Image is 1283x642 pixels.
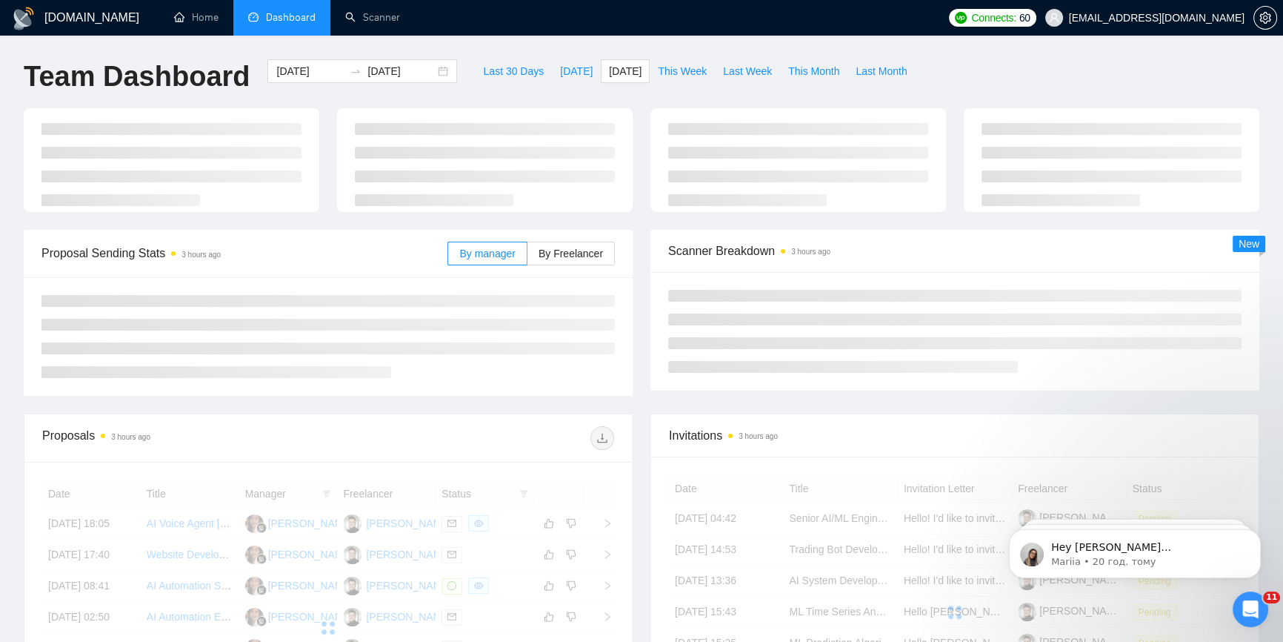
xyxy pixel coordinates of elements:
[658,63,707,79] span: This Week
[266,11,316,24] span: Dashboard
[539,248,603,259] span: By Freelancer
[847,59,915,83] button: Last Month
[669,426,1241,445] span: Invitations
[345,11,400,24] a: searchScanner
[609,63,641,79] span: [DATE]
[1254,12,1276,24] span: setting
[971,10,1016,26] span: Connects:
[181,251,221,259] time: 3 hours ago
[788,63,839,79] span: This Month
[64,43,251,246] span: Hey [PERSON_NAME][EMAIL_ADDRESS][DOMAIN_NAME], Looks like your Upwork agency LUNARIS ran out of c...
[475,59,552,83] button: Last 30 Days
[111,433,150,441] time: 3 hours ago
[668,242,1242,260] span: Scanner Breakdown
[350,65,361,77] span: to
[64,57,256,70] p: Message from Mariia, sent 20 год. тому
[41,244,447,262] span: Proposal Sending Stats
[955,12,967,24] img: upwork-logo.png
[1239,238,1259,250] span: New
[601,59,650,83] button: [DATE]
[1019,10,1030,26] span: 60
[350,65,361,77] span: swap-right
[856,63,907,79] span: Last Month
[723,63,772,79] span: Last Week
[715,59,780,83] button: Last Week
[24,59,250,94] h1: Team Dashboard
[560,63,593,79] span: [DATE]
[650,59,715,83] button: This Week
[248,12,259,22] span: dashboard
[739,432,778,440] time: 3 hours ago
[12,7,36,30] img: logo
[1049,13,1059,23] span: user
[780,59,847,83] button: This Month
[42,426,328,450] div: Proposals
[791,248,830,256] time: 3 hours ago
[483,63,544,79] span: Last 30 Days
[276,63,344,79] input: Start date
[459,248,515,259] span: By manager
[1253,6,1277,30] button: setting
[174,11,219,24] a: homeHome
[552,59,601,83] button: [DATE]
[367,63,435,79] input: End date
[987,498,1283,602] iframe: Intercom notifications повідомлення
[1253,12,1277,24] a: setting
[1233,592,1268,627] iframe: Intercom live chat
[1263,592,1280,603] span: 11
